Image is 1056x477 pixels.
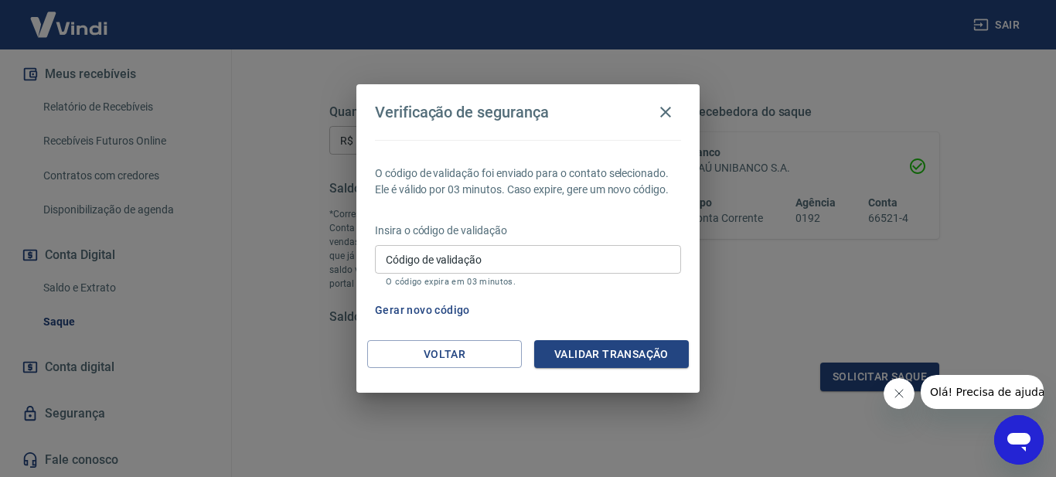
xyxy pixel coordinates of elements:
span: Olá! Precisa de ajuda? [9,11,130,23]
h4: Verificação de segurança [375,103,549,121]
iframe: Fechar mensagem [884,378,915,409]
button: Validar transação [534,340,689,369]
button: Gerar novo código [369,296,476,325]
iframe: Botão para abrir a janela de mensagens [994,415,1044,465]
p: Insira o código de validação [375,223,681,239]
p: O código de validação foi enviado para o contato selecionado. Ele é válido por 03 minutos. Caso e... [375,165,681,198]
iframe: Mensagem da empresa [921,375,1044,409]
p: O código expira em 03 minutos. [386,277,670,287]
button: Voltar [367,340,522,369]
